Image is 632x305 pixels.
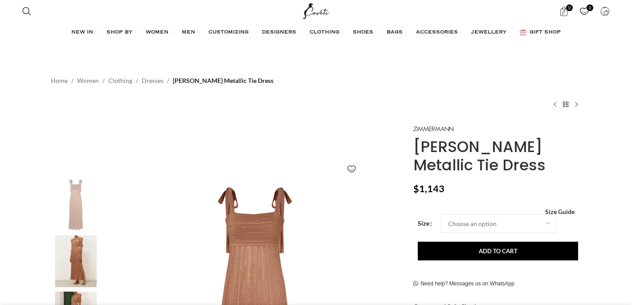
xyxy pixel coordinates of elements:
div: My Wishlist [575,2,594,20]
a: Next product [571,99,582,110]
a: WOMEN [146,24,173,41]
button: Add to cart [418,242,578,260]
a: MEN [182,24,200,41]
a: Previous product [550,99,560,110]
a: SHOES [353,24,378,41]
a: ACCESSORIES [416,24,462,41]
a: GIFT SHOP [520,24,561,41]
span: $ [413,183,419,194]
img: Zimmermann dress [49,179,103,231]
h1: [PERSON_NAME] Metallic Tie Dress [413,138,581,174]
span: BAGS [387,29,403,36]
span: JEWELLERY [471,29,506,36]
a: Need help? Messages us on WhatsApp [413,280,514,288]
a: 0 [555,2,573,20]
span: GIFT SHOP [530,29,561,36]
a: Home [51,76,68,86]
span: 0 [587,4,593,11]
span: NEW IN [71,29,93,36]
span: [PERSON_NAME] Metallic Tie Dress [173,76,273,86]
a: Search [18,2,36,20]
a: CLOTHING [310,24,344,41]
a: CUSTOMIZING [208,24,253,41]
span: SHOES [353,29,373,36]
a: Dresses [142,76,163,86]
span: MEN [182,29,195,36]
span: CUSTOMIZING [208,29,249,36]
a: DESIGNERS [262,24,301,41]
span: SHOP BY [106,29,132,36]
img: Zimmermann dresses [49,235,103,288]
a: NEW IN [71,24,98,41]
a: Clothing [108,76,132,86]
a: BAGS [387,24,407,41]
a: Site logo [301,7,331,14]
span: CLOTHING [310,29,339,36]
a: 0 [575,2,594,20]
img: Zimmermann [413,127,453,132]
img: GiftBag [520,29,526,35]
bdi: 1,143 [413,183,444,194]
a: SHOP BY [106,24,137,41]
span: 0 [566,4,573,11]
span: ACCESSORIES [416,29,458,36]
a: JEWELLERY [471,24,511,41]
label: Size [418,218,432,228]
span: WOMEN [146,29,168,36]
nav: Breadcrumb [51,76,273,86]
a: Women [77,76,99,86]
span: DESIGNERS [262,29,296,36]
div: Main navigation [18,24,614,41]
